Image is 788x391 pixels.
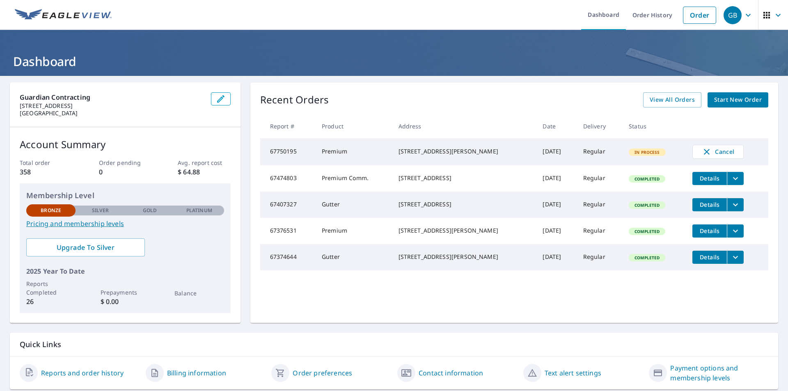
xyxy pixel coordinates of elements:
p: Guardian Contracting [20,92,204,102]
p: [GEOGRAPHIC_DATA] [20,110,204,117]
span: Cancel [701,147,735,157]
a: Start New Order [708,92,768,107]
th: Product [315,114,392,138]
td: Regular [577,192,622,218]
button: filesDropdownBtn-67474803 [727,172,744,185]
p: Reports Completed [26,279,76,297]
p: Avg. report cost [178,158,230,167]
td: Gutter [315,244,392,270]
td: Premium [315,138,392,165]
button: detailsBtn-67374644 [692,251,727,264]
p: 26 [26,297,76,306]
a: Upgrade To Silver [26,238,145,256]
button: detailsBtn-67376531 [692,224,727,238]
a: Text alert settings [545,368,601,378]
td: 67407327 [260,192,315,218]
a: Billing information [167,368,226,378]
td: Premium [315,218,392,244]
th: Delivery [577,114,622,138]
p: Quick Links [20,339,768,350]
p: Order pending [99,158,151,167]
div: [STREET_ADDRESS] [399,200,530,208]
td: [DATE] [536,244,576,270]
a: Payment options and membership levels [670,363,768,383]
div: [STREET_ADDRESS][PERSON_NAME] [399,253,530,261]
span: Completed [630,255,664,261]
span: In Process [630,149,665,155]
button: filesDropdownBtn-67376531 [727,224,744,238]
p: Gold [143,207,157,214]
a: Pricing and membership levels [26,219,224,229]
td: Regular [577,244,622,270]
span: Start New Order [714,95,762,105]
div: [STREET_ADDRESS] [399,174,530,182]
button: detailsBtn-67474803 [692,172,727,185]
p: 358 [20,167,72,177]
p: Prepayments [101,288,150,297]
td: Regular [577,218,622,244]
p: Platinum [186,207,212,214]
h1: Dashboard [10,53,778,70]
span: Details [697,201,722,208]
span: Details [697,227,722,235]
div: GB [724,6,742,24]
th: Status [622,114,686,138]
td: 67750195 [260,138,315,165]
p: Total order [20,158,72,167]
p: Silver [92,207,109,214]
span: Completed [630,176,664,182]
div: [STREET_ADDRESS][PERSON_NAME] [399,226,530,235]
td: Regular [577,165,622,192]
td: Premium Comm. [315,165,392,192]
th: Address [392,114,536,138]
td: 67374644 [260,244,315,270]
span: Completed [630,229,664,234]
a: View All Orders [643,92,701,107]
td: [DATE] [536,218,576,244]
p: 2025 Year To Date [26,266,224,276]
p: Balance [174,289,224,297]
img: EV Logo [15,9,112,21]
td: [DATE] [536,192,576,218]
p: Membership Level [26,190,224,201]
th: Date [536,114,576,138]
p: [STREET_ADDRESS] [20,102,204,110]
span: Completed [630,202,664,208]
td: [DATE] [536,165,576,192]
p: $ 0.00 [101,297,150,306]
td: 67474803 [260,165,315,192]
td: Gutter [315,192,392,218]
a: Order [683,7,716,24]
span: Upgrade To Silver [33,243,138,252]
button: filesDropdownBtn-67407327 [727,198,744,211]
button: filesDropdownBtn-67374644 [727,251,744,264]
a: Reports and order history [41,368,124,378]
a: Contact information [419,368,483,378]
span: Details [697,253,722,261]
p: Recent Orders [260,92,329,107]
p: Account Summary [20,137,231,152]
td: 67376531 [260,218,315,244]
th: Report # [260,114,315,138]
button: detailsBtn-67407327 [692,198,727,211]
div: [STREET_ADDRESS][PERSON_NAME] [399,147,530,155]
p: 0 [99,167,151,177]
span: Details [697,174,722,182]
a: Order preferences [293,368,352,378]
button: Cancel [692,145,744,159]
p: $ 64.88 [178,167,230,177]
td: Regular [577,138,622,165]
span: View All Orders [650,95,695,105]
p: Bronze [41,207,61,214]
td: [DATE] [536,138,576,165]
